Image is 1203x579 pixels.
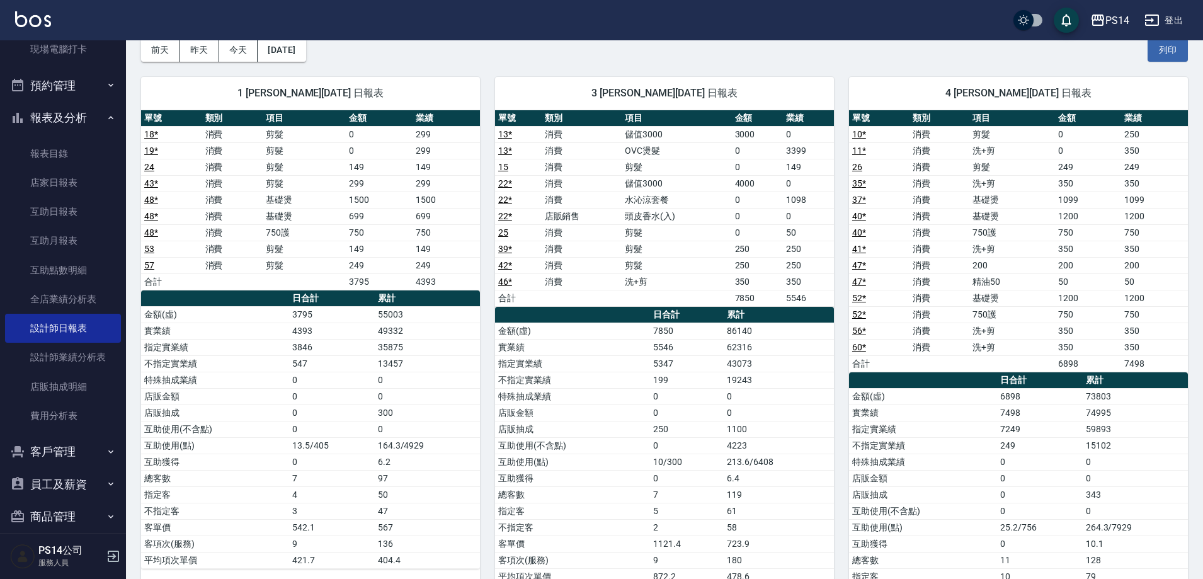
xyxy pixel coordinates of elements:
[732,142,783,159] td: 0
[141,388,289,404] td: 店販金額
[289,323,374,339] td: 4393
[909,323,970,339] td: 消費
[495,388,650,404] td: 特殊抽成業績
[346,159,413,175] td: 149
[202,192,263,208] td: 消費
[375,486,480,503] td: 50
[289,470,374,486] td: 7
[413,241,480,257] td: 149
[346,110,413,127] th: 金額
[289,339,374,355] td: 3846
[202,208,263,224] td: 消費
[346,224,413,241] td: 750
[1055,110,1121,127] th: 金額
[542,192,622,208] td: 消費
[1055,126,1121,142] td: 0
[141,421,289,437] td: 互助使用(不含點)
[542,257,622,273] td: 消費
[997,404,1082,421] td: 7498
[724,355,834,372] td: 43073
[1055,159,1121,175] td: 249
[413,110,480,127] th: 業績
[495,486,650,503] td: 總客數
[849,486,997,503] td: 店販抽成
[289,372,374,388] td: 0
[1055,208,1121,224] td: 1200
[1148,38,1188,62] button: 列印
[909,339,970,355] td: 消費
[5,101,121,134] button: 報表及分析
[650,404,724,421] td: 0
[141,273,202,290] td: 合計
[650,421,724,437] td: 250
[38,544,103,557] h5: PS14公司
[650,454,724,470] td: 10/300
[346,126,413,142] td: 0
[413,159,480,175] td: 149
[997,486,1082,503] td: 0
[909,257,970,273] td: 消費
[622,273,731,290] td: 洗+剪
[263,159,346,175] td: 剪髮
[5,139,121,168] a: 報表目錄
[346,208,413,224] td: 699
[732,192,783,208] td: 0
[219,38,258,62] button: 今天
[141,306,289,323] td: 金額(虛)
[622,257,731,273] td: 剪髮
[5,256,121,285] a: 互助點數明細
[1055,257,1121,273] td: 200
[1083,404,1188,421] td: 74995
[510,87,819,100] span: 3 [PERSON_NAME][DATE] 日報表
[346,142,413,159] td: 0
[180,38,219,62] button: 昨天
[495,470,650,486] td: 互助獲得
[909,192,970,208] td: 消費
[542,208,622,224] td: 店販銷售
[263,175,346,192] td: 剪髮
[909,224,970,241] td: 消費
[346,192,413,208] td: 1500
[346,175,413,192] td: 299
[1121,273,1188,290] td: 50
[997,388,1082,404] td: 6898
[1121,126,1188,142] td: 250
[5,168,121,197] a: 店家日報表
[1139,9,1188,32] button: 登出
[289,421,374,437] td: 0
[622,192,731,208] td: 水沁涼套餐
[542,241,622,257] td: 消費
[5,401,121,430] a: 費用分析表
[1083,486,1188,503] td: 343
[849,355,909,372] td: 合計
[849,404,997,421] td: 實業績
[849,437,997,454] td: 不指定實業績
[141,110,480,290] table: a dense table
[1055,175,1121,192] td: 350
[1121,355,1188,372] td: 7498
[495,372,650,388] td: 不指定實業績
[375,454,480,470] td: 6.2
[1121,192,1188,208] td: 1099
[849,421,997,437] td: 指定實業績
[650,372,724,388] td: 199
[413,192,480,208] td: 1500
[289,437,374,454] td: 13.5/405
[969,110,1055,127] th: 項目
[1055,290,1121,306] td: 1200
[1083,437,1188,454] td: 15102
[5,372,121,401] a: 店販抽成明細
[969,339,1055,355] td: 洗+剪
[1121,159,1188,175] td: 249
[542,142,622,159] td: 消費
[997,421,1082,437] td: 7249
[849,110,909,127] th: 單號
[202,126,263,142] td: 消費
[783,224,834,241] td: 50
[375,290,480,307] th: 累計
[263,126,346,142] td: 剪髮
[969,257,1055,273] td: 200
[1085,8,1134,33] button: PS14
[909,126,970,142] td: 消費
[732,159,783,175] td: 0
